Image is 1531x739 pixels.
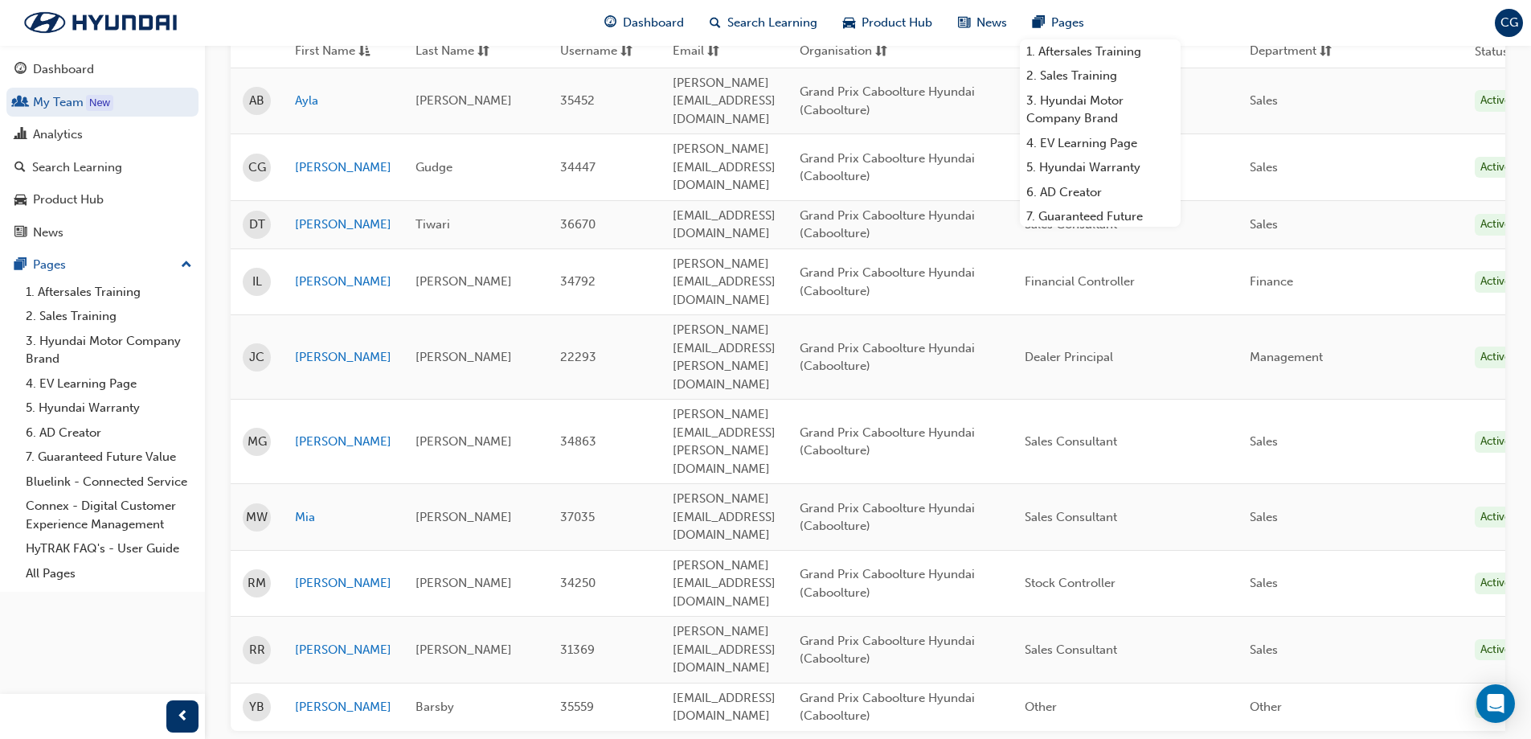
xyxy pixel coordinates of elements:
span: asc-icon [358,42,370,62]
span: 34792 [560,274,596,289]
img: Trak [8,6,193,39]
a: 5. Hyundai Warranty [1020,155,1181,180]
span: 35452 [560,93,595,108]
a: search-iconSearch Learning [697,6,830,39]
span: Barsby [415,700,454,714]
span: Sales [1250,93,1278,108]
button: DashboardMy TeamAnalyticsSearch LearningProduct HubNews [6,51,199,250]
span: 35559 [560,700,594,714]
a: 7. Guaranteed Future Value [19,445,199,470]
a: car-iconProduct Hub [830,6,945,39]
span: Finance [1250,274,1293,289]
span: CG [1500,14,1518,32]
span: chart-icon [14,128,27,142]
a: [PERSON_NAME] [295,158,391,177]
span: JC [249,348,264,367]
a: [PERSON_NAME] [295,348,391,367]
span: Stock Controller [1025,576,1116,590]
div: Open Intercom Messenger [1476,684,1515,723]
span: Grand Prix Caboolture Hyundai (Caboolture) [800,151,975,184]
a: 1. Aftersales Training [19,280,199,305]
span: Tiwari [415,217,450,232]
button: Departmentsorting-icon [1250,42,1338,62]
div: Active [1475,214,1517,236]
th: Status [1475,43,1508,61]
span: Organisation [800,42,872,62]
span: car-icon [843,13,855,33]
div: Product Hub [33,191,104,209]
span: up-icon [181,255,192,276]
div: Analytics [33,125,83,144]
button: Pages [6,250,199,280]
span: [PERSON_NAME][EMAIL_ADDRESS][DOMAIN_NAME] [673,558,776,609]
span: First Name [295,42,355,62]
div: Pages [33,256,66,274]
span: News [976,14,1007,32]
span: RM [248,574,266,593]
a: pages-iconPages [1020,6,1097,39]
span: Other [1250,700,1282,714]
span: [PERSON_NAME][EMAIL_ADDRESS][DOMAIN_NAME] [673,624,776,675]
a: 1. Aftersales Training [1020,39,1181,64]
span: Department [1250,42,1316,62]
div: News [33,224,63,242]
a: 6. AD Creator [19,421,199,445]
span: Username [560,42,617,62]
span: Gudge [415,160,452,174]
span: search-icon [14,161,26,175]
a: 2. Sales Training [1020,64,1181,88]
span: Grand Prix Caboolture Hyundai (Caboolture) [800,691,975,724]
a: All Pages [19,561,199,586]
span: car-icon [14,193,27,207]
span: Grand Prix Caboolture Hyundai (Caboolture) [800,341,975,374]
span: Dealer Principal [1025,350,1113,364]
span: [PERSON_NAME] [415,350,512,364]
span: prev-icon [177,707,189,727]
a: 6. AD Creator [1020,180,1181,205]
a: Bluelink - Connected Service [19,470,199,495]
span: 34863 [560,434,596,449]
a: 7. Guaranteed Future Value [1020,204,1181,247]
span: Dashboard [623,14,684,32]
a: My Team [6,88,199,117]
span: guage-icon [604,13,616,33]
a: Dashboard [6,55,199,84]
span: MG [248,433,267,451]
span: DT [249,216,265,234]
span: RR [249,641,265,659]
div: Active [1475,90,1517,112]
span: [PERSON_NAME] [415,274,512,289]
span: Grand Prix Caboolture Hyundai (Caboolture) [800,425,975,458]
a: news-iconNews [945,6,1020,39]
div: Active [1475,696,1517,718]
span: Last Name [415,42,474,62]
a: guage-iconDashboard [592,6,697,39]
span: [PERSON_NAME][EMAIL_ADDRESS][DOMAIN_NAME] [673,142,776,192]
span: Grand Prix Caboolture Hyundai (Caboolture) [800,501,975,534]
button: Emailsorting-icon [673,42,761,62]
span: search-icon [710,13,721,33]
span: people-icon [14,96,27,110]
a: 3. Hyundai Motor Company Brand [19,329,199,372]
a: Ayla [295,92,391,110]
span: sorting-icon [875,42,887,62]
a: News [6,218,199,248]
span: news-icon [14,226,27,240]
span: 34447 [560,160,596,174]
div: Active [1475,573,1517,594]
span: Pages [1051,14,1084,32]
span: Sales [1250,576,1278,590]
span: [PERSON_NAME][EMAIL_ADDRESS][DOMAIN_NAME] [673,257,776,307]
span: [PERSON_NAME][EMAIL_ADDRESS][DOMAIN_NAME] [673,491,776,542]
span: sorting-icon [620,42,632,62]
span: Email [673,42,704,62]
span: Grand Prix Caboolture Hyundai (Caboolture) [800,265,975,298]
span: Search Learning [727,14,817,32]
span: [PERSON_NAME][EMAIL_ADDRESS][DOMAIN_NAME] [673,76,776,126]
span: [PERSON_NAME] [415,576,512,590]
span: 37035 [560,510,595,524]
span: [EMAIL_ADDRESS][DOMAIN_NAME] [673,691,776,724]
span: [PERSON_NAME] [415,434,512,449]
